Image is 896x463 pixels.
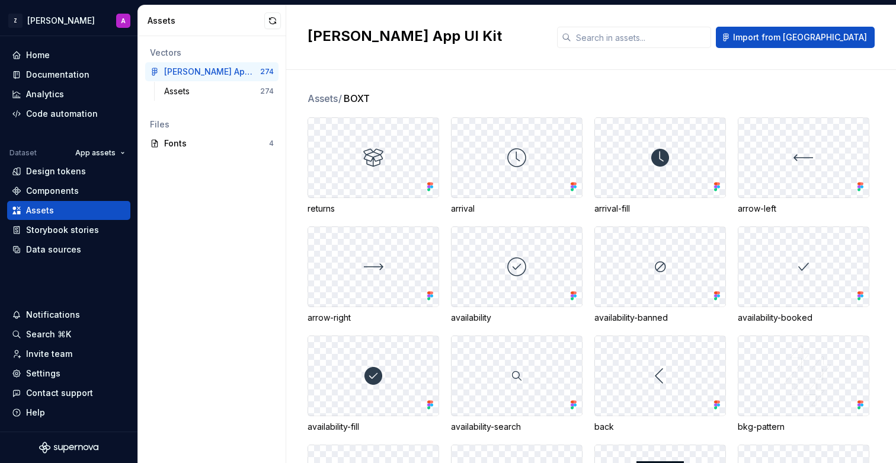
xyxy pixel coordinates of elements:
a: Fonts4 [145,134,279,153]
button: Help [7,403,130,422]
div: availability-search [451,421,583,433]
div: Analytics [26,88,64,100]
div: Documentation [26,69,89,81]
div: Files [150,119,274,130]
button: Contact support [7,384,130,403]
div: Dataset [9,148,37,158]
span: App assets [75,148,116,158]
button: App assets [70,145,130,161]
div: availability-booked [738,312,869,324]
span: BOXT [344,91,370,106]
div: Assets [26,205,54,216]
div: arrival-fill [594,203,726,215]
button: Z[PERSON_NAME]A [2,8,135,33]
a: Design tokens [7,162,130,181]
div: bkg-pattern [738,421,869,433]
a: Storybook stories [7,221,130,240]
a: Assets [7,201,130,220]
div: Design tokens [26,165,86,177]
span: Assets [308,91,343,106]
div: availability-fill [308,421,439,433]
input: Search in assets... [571,27,711,48]
div: A [121,16,126,25]
div: [PERSON_NAME] [27,15,95,27]
svg: Supernova Logo [39,442,98,454]
a: Home [7,46,130,65]
div: Home [26,49,50,61]
button: Search ⌘K [7,325,130,344]
button: Notifications [7,305,130,324]
div: arrow-right [308,312,439,324]
div: Z [8,14,23,28]
div: Help [26,407,45,419]
div: Search ⌘K [26,328,71,340]
div: Contact support [26,387,93,399]
div: Storybook stories [26,224,99,236]
a: Code automation [7,104,130,123]
div: Settings [26,368,60,379]
div: Assets [148,15,264,27]
a: Assets274 [159,82,279,101]
div: Data sources [26,244,81,256]
div: 4 [269,139,274,148]
div: Notifications [26,309,80,321]
div: returns [308,203,439,215]
div: Invite team [26,348,72,360]
div: Code automation [26,108,98,120]
a: Settings [7,364,130,383]
div: arrow-left [738,203,869,215]
div: [PERSON_NAME] App UI Kit [164,66,252,78]
span: Import from [GEOGRAPHIC_DATA] [733,31,867,43]
span: / [338,92,342,104]
a: Components [7,181,130,200]
div: availability-banned [594,312,726,324]
div: Vectors [150,47,274,59]
a: Analytics [7,85,130,104]
div: Components [26,185,79,197]
div: Fonts [164,138,269,149]
button: Import from [GEOGRAPHIC_DATA] [716,27,875,48]
a: Documentation [7,65,130,84]
a: Data sources [7,240,130,259]
div: availability [451,312,583,324]
div: back [594,421,726,433]
h2: [PERSON_NAME] App UI Kit [308,27,543,46]
a: [PERSON_NAME] App UI Kit274 [145,62,279,81]
div: Assets [164,85,194,97]
a: Invite team [7,344,130,363]
div: arrival [451,203,583,215]
div: 274 [260,67,274,76]
div: 274 [260,87,274,96]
